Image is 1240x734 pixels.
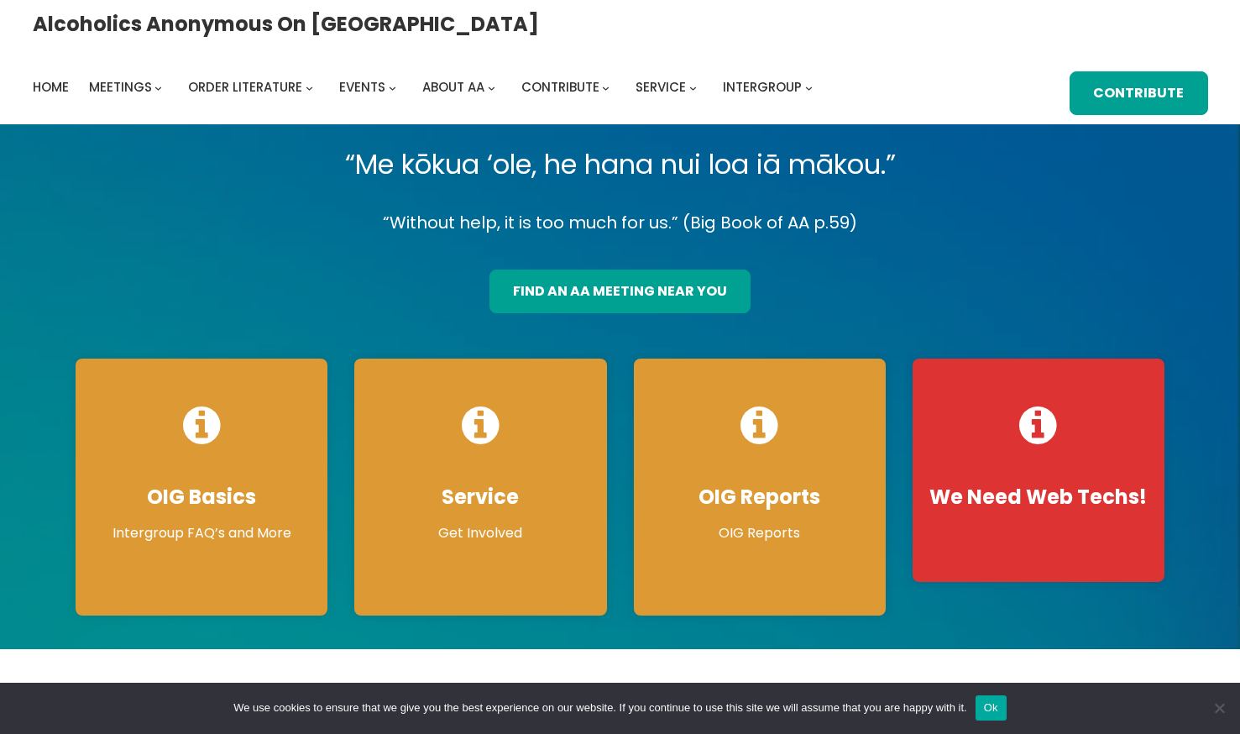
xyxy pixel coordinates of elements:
[33,76,69,99] a: Home
[92,523,311,543] p: Intergroup FAQ’s and More
[62,208,1178,238] p: “Without help, it is too much for us.” (Big Book of AA p.59)
[1070,71,1208,115] a: Contribute
[33,78,69,96] span: Home
[306,83,313,91] button: Order Literature submenu
[723,76,802,99] a: Intergroup
[723,78,802,96] span: Intergroup
[33,6,539,42] a: Alcoholics Anonymous on [GEOGRAPHIC_DATA]
[1211,700,1227,716] span: No
[154,83,162,91] button: Meetings submenu
[651,485,869,510] h4: OIG Reports
[521,78,599,96] span: Contribute
[489,270,751,313] a: find an aa meeting near you
[188,78,302,96] span: Order Literature
[636,76,686,99] a: Service
[651,523,869,543] p: OIG Reports
[89,76,152,99] a: Meetings
[233,700,966,716] span: We use cookies to ensure that we give you the best experience on our website. If you continue to ...
[62,141,1178,188] p: “Me kōkua ‘ole, he hana nui loa iā mākou.”
[33,76,819,99] nav: Intergroup
[422,78,484,96] span: About AA
[389,83,396,91] button: Events submenu
[689,83,697,91] button: Service submenu
[339,76,385,99] a: Events
[976,695,1007,721] button: Ok
[371,523,589,543] p: Get Involved
[422,76,484,99] a: About AA
[89,78,152,96] span: Meetings
[929,485,1148,510] h4: We Need Web Techs!
[371,485,589,510] h4: Service
[92,485,311,510] h4: OIG Basics
[521,76,599,99] a: Contribute
[805,83,813,91] button: Intergroup submenu
[488,83,495,91] button: About AA submenu
[636,78,686,96] span: Service
[602,83,610,91] button: Contribute submenu
[339,78,385,96] span: Events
